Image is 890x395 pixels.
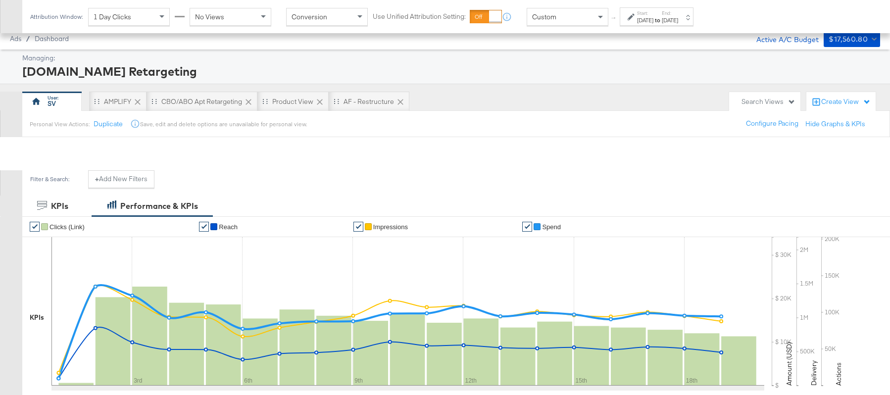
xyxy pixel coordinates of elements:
button: Hide Graphs & KPIs [805,119,865,129]
div: Save, edit and delete options are unavailable for personal view. [140,120,307,128]
a: Dashboard [35,35,69,43]
div: Managing: [22,53,878,63]
div: Performance & KPIs [120,200,198,212]
text: Actions [834,362,843,386]
span: ↑ [609,17,619,20]
div: [DATE] [662,16,678,24]
div: Drag to reorder tab [94,99,99,104]
text: Delivery [809,360,818,386]
button: +Add New Filters [88,170,154,188]
div: KPIs [30,313,44,322]
span: Impressions [373,223,408,231]
span: Spend [542,223,561,231]
span: 1 Day Clicks [94,12,131,21]
div: [DOMAIN_NAME] Retargeting [22,63,878,80]
div: $17,560.80 [829,33,868,46]
div: AMPLIFY [104,97,131,106]
div: Search Views [742,97,795,106]
span: Custom [532,12,556,21]
div: Product View [272,97,313,106]
label: End: [662,10,678,16]
a: ✔ [522,222,532,232]
div: Personal View Actions: [30,120,90,128]
div: AF - Restructure [344,97,394,106]
span: Clicks (Link) [49,223,85,231]
span: Conversion [292,12,327,21]
a: ✔ [30,222,40,232]
div: Filter & Search: [30,176,70,183]
div: Drag to reorder tab [151,99,157,104]
label: Start: [637,10,653,16]
div: KPIs [51,200,68,212]
label: Use Unified Attribution Setting: [373,12,466,21]
button: $17,560.80 [824,31,880,47]
a: ✔ [353,222,363,232]
span: Reach [219,223,238,231]
div: CBO/ABO Apt Retargeting [161,97,242,106]
button: Duplicate [94,119,123,129]
div: [DATE] [637,16,653,24]
strong: to [653,16,662,24]
a: ✔ [199,222,209,232]
div: Drag to reorder tab [262,99,268,104]
span: No Views [195,12,224,21]
button: Configure Pacing [739,115,805,133]
span: / [21,35,35,43]
div: Active A/C Budget [746,31,819,46]
span: Ads [10,35,21,43]
text: Amount (USD) [785,342,793,386]
div: Drag to reorder tab [334,99,339,104]
strong: + [95,174,99,184]
div: Create View [821,97,871,107]
div: Attribution Window: [30,13,83,20]
div: SV [48,99,56,108]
